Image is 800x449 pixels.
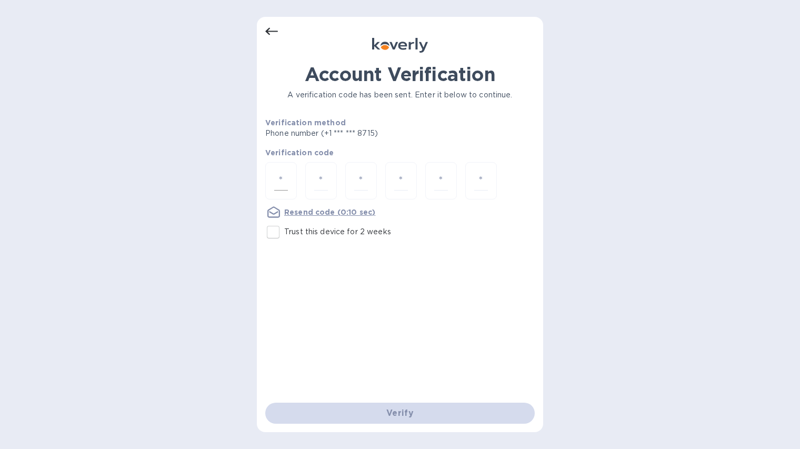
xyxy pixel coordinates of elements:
p: A verification code has been sent. Enter it below to continue. [265,89,535,101]
p: Verification code [265,147,535,158]
u: Resend code (0:10 sec) [284,208,375,216]
p: Trust this device for 2 weeks [284,226,391,237]
h1: Account Verification [265,63,535,85]
b: Verification method [265,118,346,127]
p: Phone number (+1 *** *** 8715) [265,128,458,139]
